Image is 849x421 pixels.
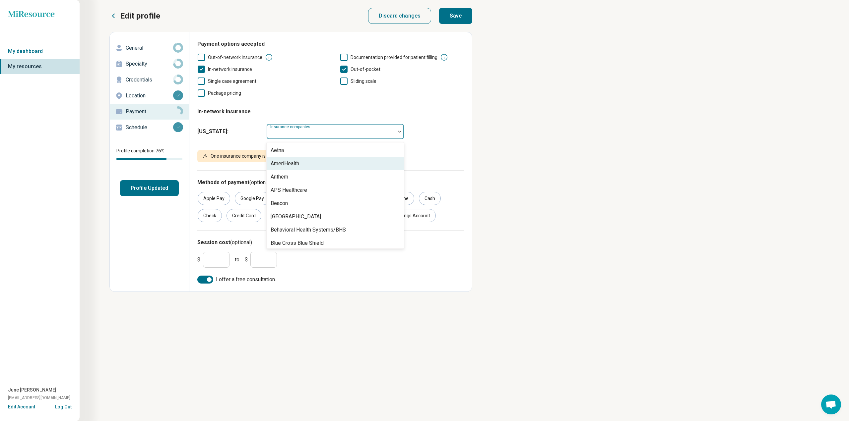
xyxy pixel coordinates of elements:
div: Blue Cross Blue Shield [271,239,324,247]
span: $ [197,256,200,264]
button: Edit Account [8,403,35,410]
div: [GEOGRAPHIC_DATA] [271,213,321,221]
button: Edit profile [109,11,160,21]
div: Anthem [271,173,288,181]
a: General [110,40,189,56]
span: Single case agreement [208,79,256,84]
p: General [126,44,173,52]
span: [EMAIL_ADDRESS][DOMAIN_NAME] [8,395,70,401]
span: Out-of-pocket [351,67,380,72]
div: Google Pay [235,192,270,205]
span: In-network insurance [208,67,252,72]
label: Insurance companies [270,125,312,129]
span: to [235,256,239,264]
p: Credentials [126,76,173,84]
a: Location [110,88,189,104]
span: Out-of-network insurance [208,55,262,60]
div: Check [198,209,222,222]
div: Cash [419,192,441,205]
div: Beacon [271,199,288,207]
h3: Payment options accepted [197,40,464,48]
span: June [PERSON_NAME] [8,387,56,394]
a: Specialty [110,56,189,72]
a: Schedule [110,120,189,135]
span: 76 % [156,148,164,153]
p: Specialty [126,60,173,68]
a: Payment [110,104,189,120]
div: Aetna [271,146,284,154]
div: Behavioral Health Systems/BHS [271,226,346,234]
span: Sliding scale [351,79,376,84]
p: Edit profile [120,11,160,21]
button: Profile Updated [120,180,179,196]
div: One insurance company is required per at least one state. [211,153,331,160]
button: Save [439,8,472,24]
div: APS Healthcare [271,186,307,194]
div: Health Savings Account [375,209,436,222]
button: Discard changes [368,8,431,24]
div: AmeriHealth [271,160,299,168]
div: Profile completion: [110,143,189,164]
h3: Methods of payment [197,179,464,186]
div: Credit Card [227,209,261,222]
h3: Session cost [197,238,464,246]
button: Log Out [55,403,72,409]
div: Apple Pay [198,192,230,205]
span: Package pricing [208,90,241,96]
span: (optional) [249,179,271,185]
legend: In-network insurance [197,102,251,121]
label: I offer a free consultation. [197,276,464,284]
p: Schedule [126,124,173,132]
p: Payment [126,108,173,116]
a: Credentials [110,72,189,88]
div: Open chat [821,395,841,414]
div: Debit Card [266,209,299,222]
div: Profile completion [116,158,182,160]
span: [US_STATE] : [197,128,261,135]
span: (optional) [230,239,252,245]
span: Documentation provided for patient filling [351,55,437,60]
span: $ [245,256,248,264]
p: Location [126,92,173,100]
